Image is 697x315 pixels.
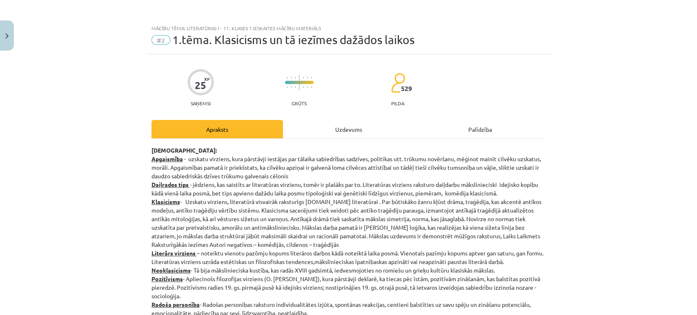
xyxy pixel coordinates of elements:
img: icon-short-line-57e1e144782c952c97e751825c79c345078a6d821885a25fce030b3d8c18986b.svg [307,86,308,88]
img: students-c634bb4e5e11cddfef0936a35e636f08e4e9abd3cc4e673bd6f9a4125e45ecb1.svg [391,73,405,93]
div: Apraksts [151,120,283,138]
span: XP [204,77,209,81]
img: icon-short-line-57e1e144782c952c97e751825c79c345078a6d821885a25fce030b3d8c18986b.svg [303,86,304,88]
strong: Neoklasicisms [151,266,191,274]
strong: [DEMOGRAPHIC_DATA]: [151,146,217,154]
img: icon-short-line-57e1e144782c952c97e751825c79c345078a6d821885a25fce030b3d8c18986b.svg [307,77,308,79]
img: icon-short-line-57e1e144782c952c97e751825c79c345078a6d821885a25fce030b3d8c18986b.svg [287,86,287,88]
div: 25 [195,80,206,91]
p: Grūts [292,100,307,106]
img: icon-short-line-57e1e144782c952c97e751825c79c345078a6d821885a25fce030b3d8c18986b.svg [287,77,287,79]
span: 1.tēma. Klasicisms un tā iezīmes dažādos laikos [172,33,414,47]
strong: Klasicisms [151,198,180,205]
strong: Daiļrades tips [151,181,189,188]
p: Saņemsi [187,100,214,106]
div: Uzdevums [283,120,414,138]
img: icon-short-line-57e1e144782c952c97e751825c79c345078a6d821885a25fce030b3d8c18986b.svg [311,77,312,79]
img: icon-close-lesson-0947bae3869378f0d4975bcd49f059093ad1ed9edebbc8119c70593378902aed.svg [5,33,9,39]
strong: Pozitīvisms [151,275,183,282]
img: icon-short-line-57e1e144782c952c97e751825c79c345078a6d821885a25fce030b3d8c18986b.svg [311,86,312,88]
strong: Literārs virziens [151,249,196,257]
span: #2 [151,35,170,45]
div: Mācību tēma: Literatūras i - 11. klases 1.ieskaites mācību materiāls [151,25,546,31]
span: 529 [401,85,412,92]
u: Apgaismība [151,155,183,162]
img: icon-short-line-57e1e144782c952c97e751825c79c345078a6d821885a25fce030b3d8c18986b.svg [303,77,304,79]
strong: Radoša personība [151,301,200,308]
div: Palīdzība [414,120,546,138]
p: pilda [391,100,404,106]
